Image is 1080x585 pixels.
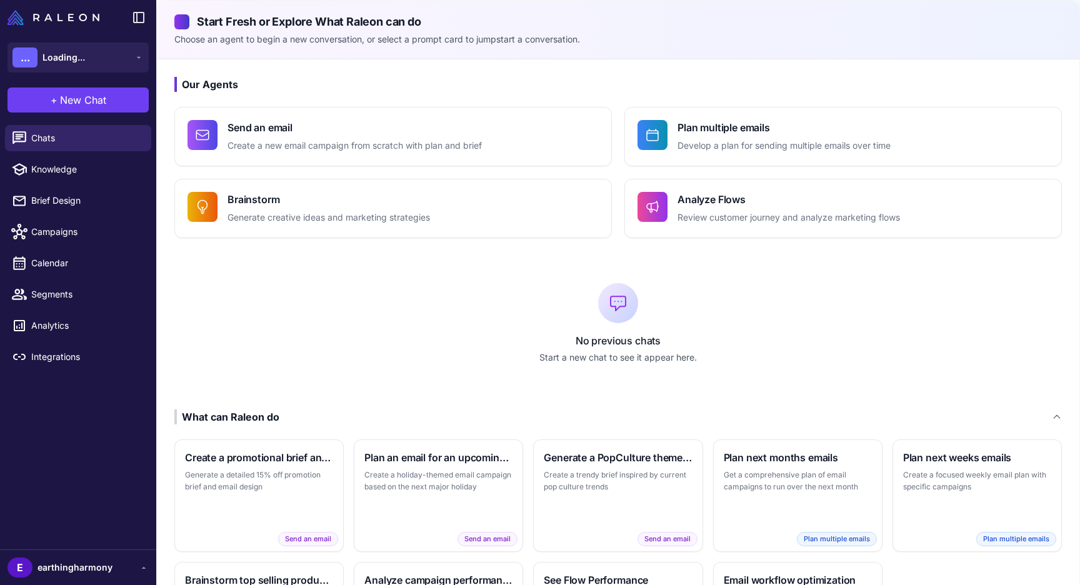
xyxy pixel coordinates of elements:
[5,187,151,214] a: Brief Design
[903,450,1051,465] h3: Plan next weeks emails
[60,92,106,107] span: New Chat
[5,156,151,182] a: Knowledge
[174,409,279,424] div: What can Raleon do
[174,13,1062,30] h2: Start Fresh or Explore What Raleon can do
[5,250,151,276] a: Calendar
[31,319,141,332] span: Analytics
[12,47,37,67] div: ...
[364,450,512,465] h3: Plan an email for an upcoming holiday
[227,211,430,225] p: Generate creative ideas and marketing strategies
[174,439,344,552] button: Create a promotional brief and emailGenerate a detailed 15% off promotion brief and email designS...
[174,333,1062,348] p: No previous chats
[677,139,891,153] p: Develop a plan for sending multiple emails over time
[31,162,141,176] span: Knowledge
[37,561,112,574] span: earthingharmony
[624,107,1062,166] button: Plan multiple emailsDevelop a plan for sending multiple emails over time
[724,469,872,493] p: Get a comprehensive plan of email campaigns to run over the next month
[5,281,151,307] a: Segments
[5,312,151,339] a: Analytics
[457,532,517,546] span: Send an email
[227,192,430,207] h4: Brainstorm
[174,179,612,238] button: BrainstormGenerate creative ideas and marketing strategies
[713,439,882,552] button: Plan next months emailsGet a comprehensive plan of email campaigns to run over the next monthPlan...
[174,32,1062,46] p: Choose an agent to begin a new conversation, or select a prompt card to jumpstart a conversation.
[5,344,151,370] a: Integrations
[42,51,85,64] span: Loading...
[677,120,891,135] h4: Plan multiple emails
[364,469,512,493] p: Create a holiday-themed email campaign based on the next major holiday
[174,77,1062,92] h3: Our Agents
[185,469,333,493] p: Generate a detailed 15% off promotion brief and email design
[677,192,900,207] h4: Analyze Flows
[227,120,482,135] h4: Send an email
[533,439,702,552] button: Generate a PopCulture themed briefCreate a trendy brief inspired by current pop culture trendsSen...
[7,87,149,112] button: +New Chat
[7,557,32,577] div: E
[892,439,1062,552] button: Plan next weeks emailsCreate a focused weekly email plan with specific campaignsPlan multiple emails
[227,139,482,153] p: Create a new email campaign from scratch with plan and brief
[31,194,141,207] span: Brief Design
[624,179,1062,238] button: Analyze FlowsReview customer journey and analyze marketing flows
[5,219,151,245] a: Campaigns
[31,256,141,270] span: Calendar
[903,469,1051,493] p: Create a focused weekly email plan with specific campaigns
[31,287,141,301] span: Segments
[7,10,99,25] img: Raleon Logo
[174,107,612,166] button: Send an emailCreate a new email campaign from scratch with plan and brief
[797,532,877,546] span: Plan multiple emails
[31,225,141,239] span: Campaigns
[7,10,104,25] a: Raleon Logo
[51,92,57,107] span: +
[174,351,1062,364] p: Start a new chat to see it appear here.
[278,532,338,546] span: Send an email
[544,450,692,465] h3: Generate a PopCulture themed brief
[724,450,872,465] h3: Plan next months emails
[5,125,151,151] a: Chats
[354,439,523,552] button: Plan an email for an upcoming holidayCreate a holiday-themed email campaign based on the next maj...
[31,131,141,145] span: Chats
[677,211,900,225] p: Review customer journey and analyze marketing flows
[637,532,697,546] span: Send an email
[185,450,333,465] h3: Create a promotional brief and email
[31,350,141,364] span: Integrations
[7,42,149,72] button: ...Loading...
[544,469,692,493] p: Create a trendy brief inspired by current pop culture trends
[976,532,1056,546] span: Plan multiple emails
